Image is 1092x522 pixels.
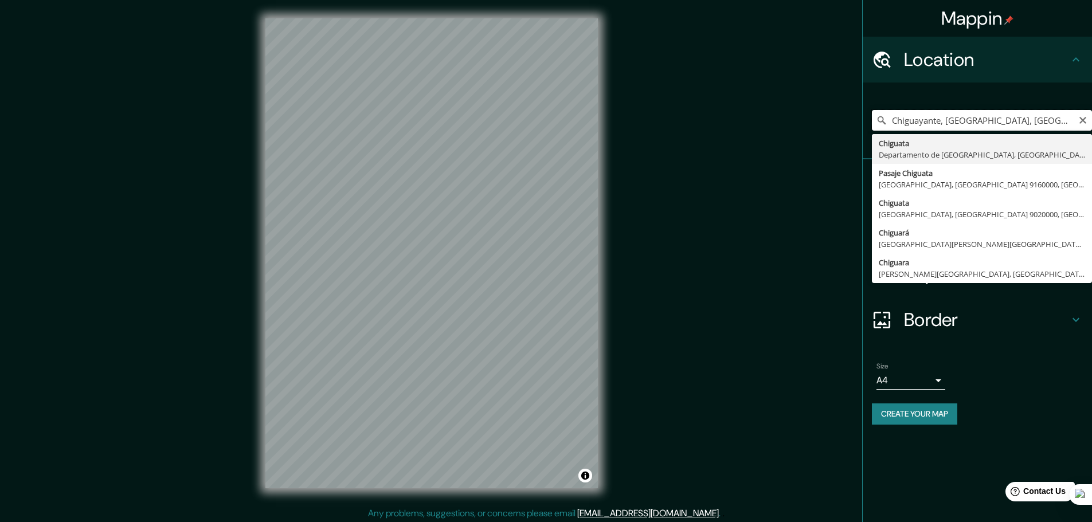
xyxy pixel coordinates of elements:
img: pin-icon.png [1004,15,1013,25]
label: Size [876,362,889,371]
div: Pins [863,159,1092,205]
div: Chiguata [879,197,1085,209]
div: Style [863,205,1092,251]
div: . [722,507,725,520]
div: Departamento de [GEOGRAPHIC_DATA], [GEOGRAPHIC_DATA] [879,149,1085,160]
div: Layout [863,251,1092,297]
div: Location [863,37,1092,83]
div: Border [863,297,1092,343]
h4: Layout [904,262,1069,285]
div: Pasaje Chiguata [879,167,1085,179]
div: . [721,507,722,520]
div: [GEOGRAPHIC_DATA], [GEOGRAPHIC_DATA] 9160000, [GEOGRAPHIC_DATA] [879,179,1085,190]
div: [GEOGRAPHIC_DATA], [GEOGRAPHIC_DATA] 9020000, [GEOGRAPHIC_DATA] [879,209,1085,220]
div: [PERSON_NAME][GEOGRAPHIC_DATA], [GEOGRAPHIC_DATA] 2520000, [GEOGRAPHIC_DATA] [879,268,1085,280]
div: A4 [876,371,945,390]
a: [EMAIL_ADDRESS][DOMAIN_NAME] [577,507,719,519]
h4: Location [904,48,1069,71]
input: Pick your city or area [872,110,1092,131]
p: Any problems, suggestions, or concerns please email . [368,507,721,520]
iframe: Help widget launcher [990,477,1079,509]
div: [GEOGRAPHIC_DATA][PERSON_NAME][GEOGRAPHIC_DATA], [GEOGRAPHIC_DATA] [879,238,1085,250]
h4: Mappin [941,7,1014,30]
div: Chiguara [879,257,1085,268]
canvas: Map [265,18,598,488]
button: Clear [1078,114,1087,125]
h4: Border [904,308,1069,331]
button: Toggle attribution [578,469,592,482]
div: Chiguata [879,138,1085,149]
button: Create your map [872,403,957,425]
div: Chiguará [879,227,1085,238]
